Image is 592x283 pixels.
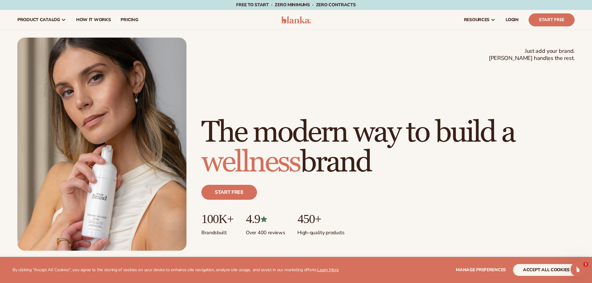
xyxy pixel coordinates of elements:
[17,17,60,22] span: product catalog
[116,10,143,30] a: pricing
[571,262,585,277] iframe: Intercom live chat
[71,10,116,30] a: How It Works
[76,17,111,22] span: How It Works
[246,226,285,236] p: Over 400 reviews
[12,10,71,30] a: product catalog
[459,10,501,30] a: resources
[201,118,575,177] h1: The modern way to build a brand
[583,262,588,267] span: 1
[456,264,506,276] button: Manage preferences
[297,212,344,226] p: 450+
[201,226,233,236] p: Brands built
[501,10,524,30] a: LOGIN
[201,212,233,226] p: 100K+
[513,264,580,276] button: accept all cookies
[201,144,300,180] span: wellness
[456,267,506,273] span: Manage preferences
[506,17,519,22] span: LOGIN
[317,267,338,273] a: Learn More
[281,16,311,24] img: logo
[121,17,138,22] span: pricing
[246,212,285,226] p: 4.9
[17,38,186,251] img: Female holding tanning mousse.
[529,13,575,26] a: Start Free
[201,185,257,200] a: Start free
[236,2,356,8] span: Free to start · ZERO minimums · ZERO contracts
[489,48,575,62] span: Just add your brand. [PERSON_NAME] handles the rest.
[12,267,339,273] p: By clicking "Accept All Cookies", you agree to the storing of cookies on your device to enhance s...
[297,226,344,236] p: High-quality products
[464,17,489,22] span: resources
